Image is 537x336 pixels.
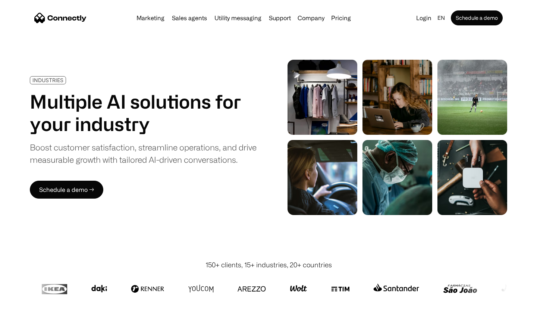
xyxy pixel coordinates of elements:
a: Schedule a demo [451,10,503,25]
div: en [437,13,445,23]
a: Utility messaging [211,15,264,21]
div: INDUSTRIES [32,77,63,83]
ul: Language list [15,323,45,333]
a: Login [413,13,434,23]
div: Company [298,13,324,23]
h1: Multiple AI solutions for your industry [30,90,257,135]
a: Support [266,15,294,21]
div: Boost customer satisfaction, streamline operations, and drive measurable growth with tailored AI-... [30,141,257,166]
a: Schedule a demo → [30,181,103,199]
a: Pricing [328,15,354,21]
a: Sales agents [169,15,210,21]
a: Marketing [134,15,167,21]
div: 150+ clients, 15+ industries, 20+ countries [205,260,332,270]
aside: Language selected: English [7,322,45,333]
